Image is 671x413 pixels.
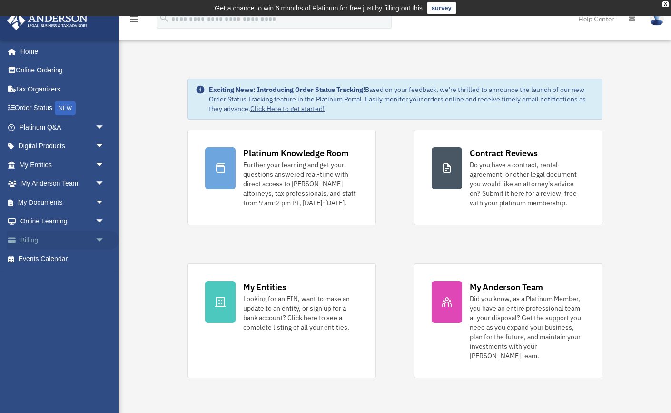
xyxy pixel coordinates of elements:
a: Billingarrow_drop_down [7,231,119,250]
img: Anderson Advisors Platinum Portal [4,11,90,30]
div: NEW [55,101,76,115]
span: arrow_drop_down [95,155,114,175]
div: Platinum Knowledge Room [243,147,349,159]
span: arrow_drop_down [95,212,114,232]
div: close [662,1,669,7]
a: My Anderson Teamarrow_drop_down [7,174,119,193]
a: Contract Reviews Do you have a contract, rental agreement, or other legal document you would like... [414,130,602,225]
div: Further your learning and get your questions answered real-time with direct access to [PERSON_NAM... [243,160,358,208]
a: survey [427,2,456,14]
span: arrow_drop_down [95,231,114,250]
a: Digital Productsarrow_drop_down [7,137,119,156]
i: search [159,13,169,23]
a: Tax Organizers [7,80,119,99]
a: Home [7,42,114,61]
div: Looking for an EIN, want to make an update to an entity, or sign up for a bank account? Click her... [243,294,358,332]
i: menu [128,13,140,25]
div: Did you know, as a Platinum Member, you have an entire professional team at your disposal? Get th... [470,294,585,361]
div: Based on your feedback, we're thrilled to announce the launch of our new Order Status Tracking fe... [209,85,594,113]
span: arrow_drop_down [95,118,114,137]
a: Platinum Knowledge Room Further your learning and get your questions answered real-time with dire... [187,130,376,225]
a: My Entitiesarrow_drop_down [7,155,119,174]
a: My Anderson Team Did you know, as a Platinum Member, you have an entire professional team at your... [414,263,602,378]
a: My Entities Looking for an EIN, want to make an update to an entity, or sign up for a bank accoun... [187,263,376,378]
a: Click Here to get started! [250,104,325,113]
span: arrow_drop_down [95,193,114,212]
img: User Pic [650,12,664,26]
a: menu [128,17,140,25]
a: Events Calendar [7,250,119,269]
div: My Anderson Team [470,281,543,293]
span: arrow_drop_down [95,137,114,156]
div: Contract Reviews [470,147,538,159]
a: Online Learningarrow_drop_down [7,212,119,231]
a: Platinum Q&Aarrow_drop_down [7,118,119,137]
a: Order StatusNEW [7,99,119,118]
div: Do you have a contract, rental agreement, or other legal document you would like an attorney's ad... [470,160,585,208]
div: My Entities [243,281,286,293]
a: Online Ordering [7,61,119,80]
a: My Documentsarrow_drop_down [7,193,119,212]
div: Get a chance to win 6 months of Platinum for free just by filling out this [215,2,423,14]
span: arrow_drop_down [95,174,114,194]
strong: Exciting News: Introducing Order Status Tracking! [209,85,365,94]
